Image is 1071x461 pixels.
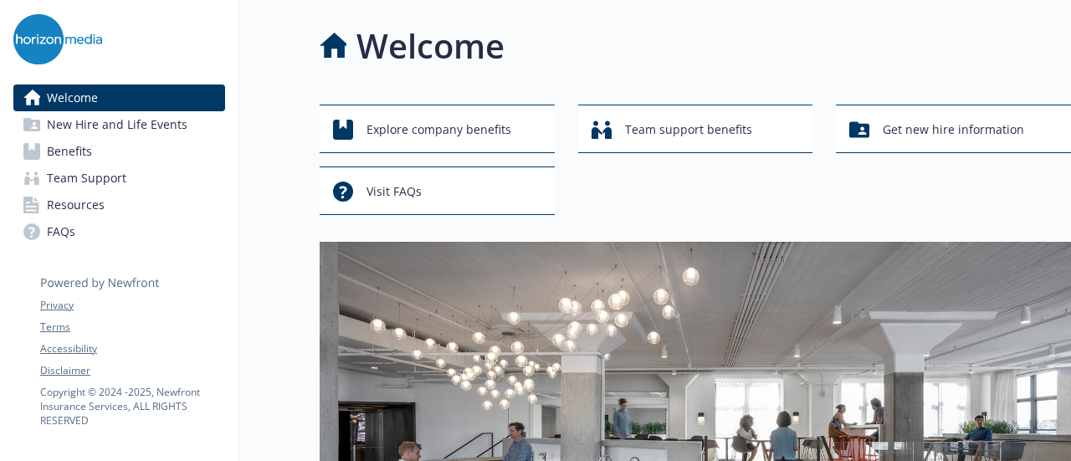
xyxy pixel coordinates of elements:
[47,165,126,192] span: Team Support
[13,165,225,192] a: Team Support
[47,192,105,218] span: Resources
[40,320,224,335] a: Terms
[47,85,98,111] span: Welcome
[13,218,225,245] a: FAQs
[40,385,224,428] p: Copyright © 2024 - 2025 , Newfront Insurance Services, ALL RIGHTS RESERVED
[625,114,752,146] span: Team support benefits
[40,298,224,313] a: Privacy
[320,166,555,215] button: Visit FAQs
[13,111,225,138] a: New Hire and Life Events
[47,138,92,165] span: Benefits
[13,192,225,218] a: Resources
[883,114,1024,146] span: Get new hire information
[356,21,505,71] h1: Welcome
[47,111,187,138] span: New Hire and Life Events
[40,363,224,378] a: Disclaimer
[47,218,75,245] span: FAQs
[578,105,813,153] button: Team support benefits
[13,85,225,111] a: Welcome
[40,341,224,356] a: Accessibility
[836,105,1071,153] button: Get new hire information
[366,114,511,146] span: Explore company benefits
[13,138,225,165] a: Benefits
[366,176,422,207] span: Visit FAQs
[320,105,555,153] button: Explore company benefits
